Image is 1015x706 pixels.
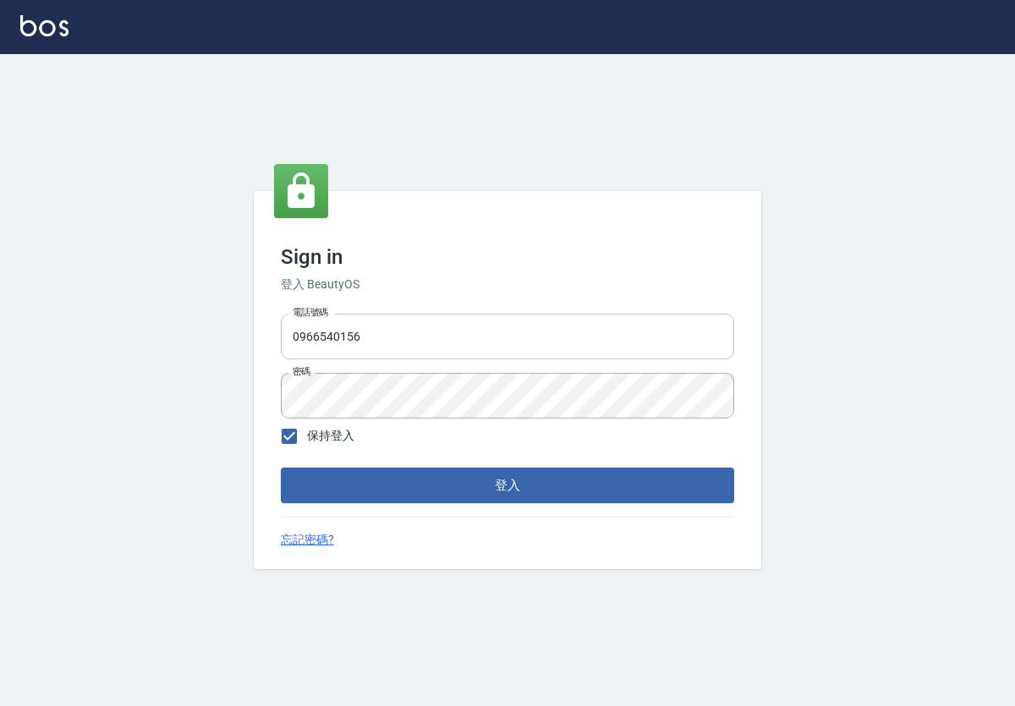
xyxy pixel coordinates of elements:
h6: 登入 BeautyOS [281,276,734,293]
label: 密碼 [293,365,310,378]
h3: Sign in [281,245,734,269]
a: 忘記密碼? [281,531,334,549]
span: 保持登入 [307,427,354,445]
button: 登入 [281,468,734,503]
img: Logo [20,15,69,36]
label: 電話號碼 [293,306,328,319]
